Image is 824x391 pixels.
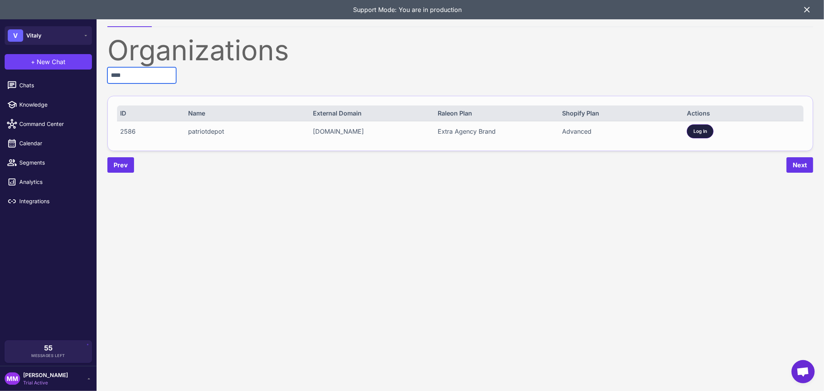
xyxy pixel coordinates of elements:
[23,379,68,386] span: Trial Active
[19,158,87,167] span: Segments
[3,135,93,151] a: Calendar
[693,128,707,135] span: Log In
[3,174,93,190] a: Analytics
[562,127,676,136] div: Advanced
[5,54,92,70] button: +New Chat
[3,155,93,171] a: Segments
[120,109,177,118] div: ID
[3,193,93,209] a: Integrations
[188,127,302,136] div: patriotdepot
[687,109,800,118] div: Actions
[107,157,134,173] button: Prev
[19,120,87,128] span: Command Center
[19,100,87,109] span: Knowledge
[787,157,813,173] button: Next
[438,109,551,118] div: Raleon Plan
[5,372,20,385] div: MM
[19,178,87,186] span: Analytics
[313,127,426,136] div: [DOMAIN_NAME]
[3,97,93,113] a: Knowledge
[44,345,53,352] span: 55
[313,109,426,118] div: External Domain
[19,197,87,206] span: Integrations
[3,77,93,93] a: Chats
[188,109,302,118] div: Name
[3,116,93,132] a: Command Center
[792,360,815,383] a: Open chat
[26,31,41,40] span: Vitaly
[562,109,676,118] div: Shopify Plan
[8,29,23,42] div: V
[19,139,87,148] span: Calendar
[5,26,92,45] button: VVitaly
[23,371,68,379] span: [PERSON_NAME]
[438,127,551,136] div: Extra Agency Brand
[107,36,813,64] div: Organizations
[19,81,87,90] span: Chats
[31,353,65,359] span: Messages Left
[37,57,66,66] span: New Chat
[120,127,177,136] div: 2586
[31,57,36,66] span: +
